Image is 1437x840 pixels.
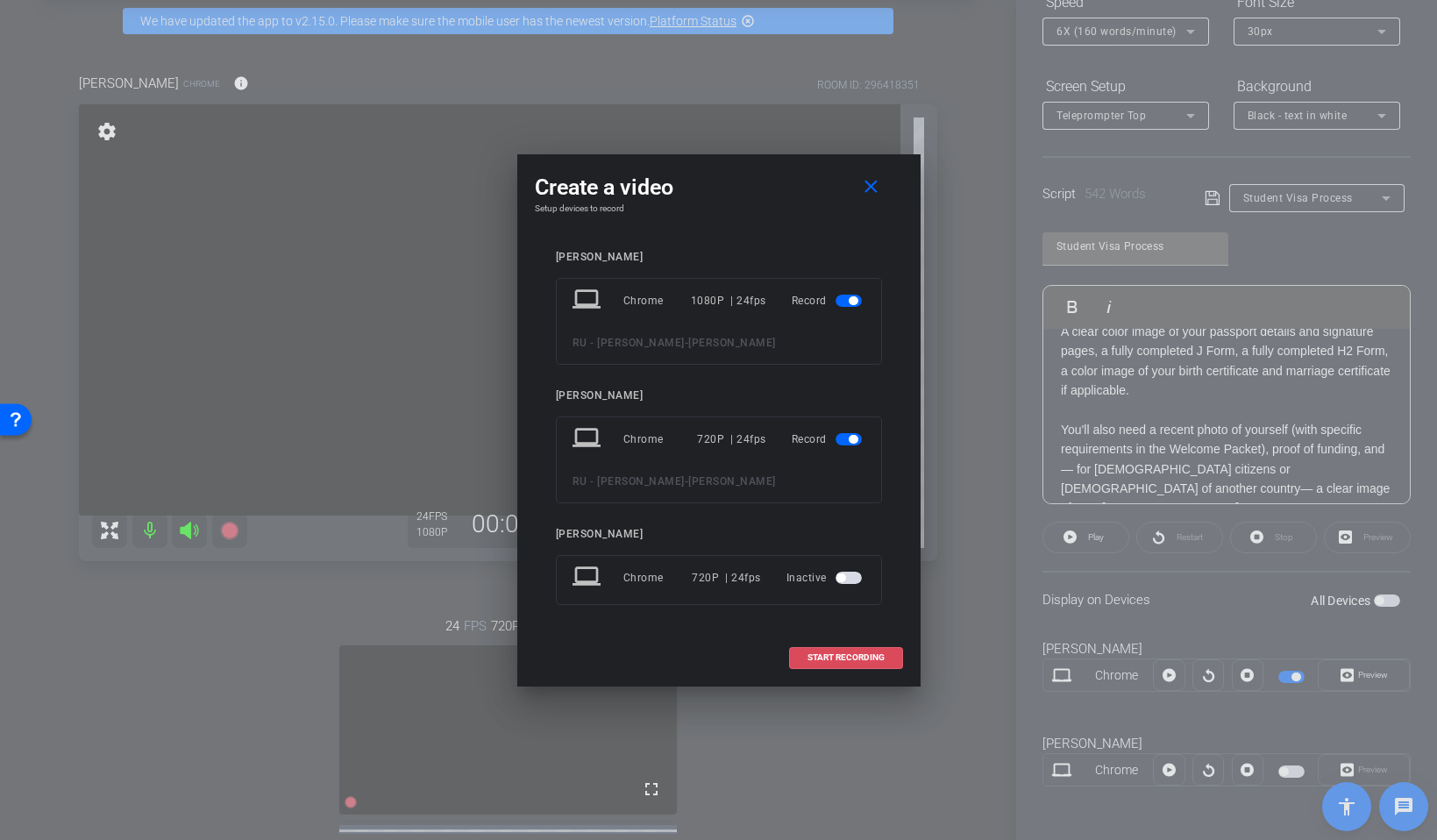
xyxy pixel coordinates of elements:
[556,389,882,402] div: [PERSON_NAME]
[573,424,604,455] mat-icon: laptop
[789,647,903,669] button: START RECORDING
[697,424,766,455] div: 720P | 24fps
[556,251,882,264] div: [PERSON_NAME]
[792,424,865,455] div: Record
[623,424,698,455] div: Chrome
[573,562,604,594] mat-icon: laptop
[685,475,689,488] span: -
[807,653,885,662] span: START RECORDING
[573,337,685,349] span: RU - [PERSON_NAME]
[860,176,882,198] mat-icon: close
[556,528,882,541] div: [PERSON_NAME]
[623,285,691,317] div: Chrome
[786,562,865,594] div: Inactive
[692,562,761,594] div: 720P | 24fps
[535,172,903,203] div: Create a video
[688,475,776,488] span: [PERSON_NAME]
[573,475,685,488] span: RU - [PERSON_NAME]
[535,203,903,214] h4: Setup devices to record
[685,337,689,349] span: -
[792,285,865,317] div: Record
[691,285,766,317] div: 1080P | 24fps
[573,285,604,317] mat-icon: laptop
[688,337,776,349] span: [PERSON_NAME]
[623,562,693,594] div: Chrome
